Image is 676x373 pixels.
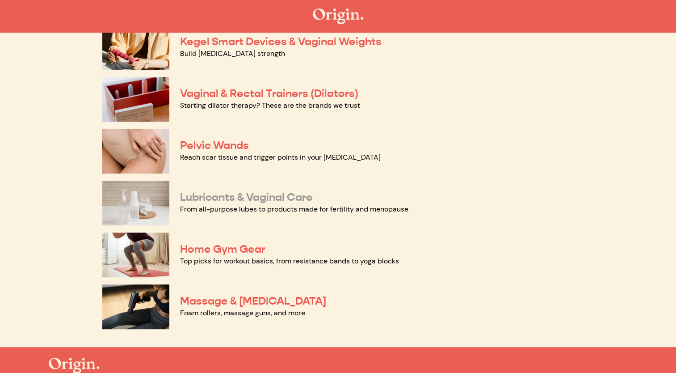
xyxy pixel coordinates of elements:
[180,191,313,204] a: Lubricants & Vaginal Care
[180,153,381,162] a: Reach scar tissue and trigger points in your [MEDICAL_DATA]
[180,308,305,318] a: Foam rollers, massage guns, and more
[180,139,249,152] a: Pelvic Wands
[180,49,285,58] a: Build [MEDICAL_DATA] strength
[180,101,360,110] a: Starting dilator therapy? These are the brands we trust
[180,87,358,100] a: Vaginal & Rectal Trainers (Dilators)
[180,294,326,308] a: Massage & [MEDICAL_DATA]
[102,25,169,70] img: Kegel Smart Devices & Vaginal Weights
[180,256,399,266] a: Top picks for workout basics, from resistance bands to yoga blocks
[313,8,363,24] img: The Origin Shop
[102,284,169,329] img: Massage & Myofascial Release
[180,242,265,256] a: Home Gym Gear
[180,204,408,214] a: From all-purpose lubes to products made for fertility and menopause
[102,77,169,122] img: Vaginal & Rectal Trainers (Dilators)
[102,233,169,277] img: Home Gym Gear
[102,129,169,174] img: Pelvic Wands
[180,35,382,48] a: Kegel Smart Devices & Vaginal Weights
[102,181,169,225] img: Lubricants & Vaginal Care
